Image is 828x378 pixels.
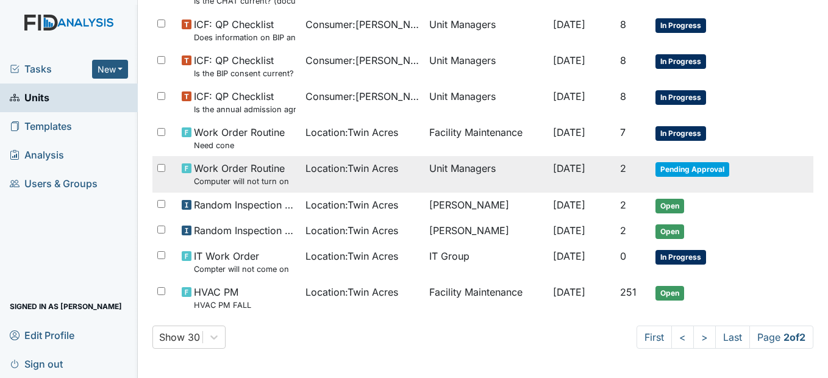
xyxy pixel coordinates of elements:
span: Sign out [10,354,63,373]
a: > [693,326,716,349]
span: [DATE] [553,18,585,30]
span: Location : Twin Acres [305,125,398,140]
span: ICF: QP Checklist Is the BIP consent current? (document the date, BIP number in the comment section) [194,53,296,79]
span: Location : Twin Acres [305,198,398,212]
small: HVAC PM FALL [194,299,251,311]
span: Open [655,286,684,301]
span: 8 [620,18,626,30]
span: IT Work Order Compter will not come on [194,249,289,275]
small: Does information on BIP and consent match? [194,32,296,43]
span: Analysis [10,146,64,165]
span: 8 [620,90,626,102]
span: [DATE] [553,199,585,211]
span: [DATE] [553,224,585,237]
td: Unit Managers [424,84,548,120]
td: IT Group [424,244,548,280]
button: New [92,60,129,79]
span: [DATE] [553,126,585,138]
nav: task-pagination [637,326,813,349]
span: In Progress [655,54,706,69]
span: In Progress [655,250,706,265]
td: Unit Managers [424,156,548,192]
span: 7 [620,126,626,138]
span: In Progress [655,90,706,105]
td: [PERSON_NAME] [424,218,548,244]
span: Units [10,88,49,107]
span: In Progress [655,18,706,33]
span: Edit Profile [10,326,74,344]
span: Open [655,224,684,239]
td: Unit Managers [424,48,548,84]
a: Tasks [10,62,92,76]
span: [DATE] [553,162,585,174]
span: Consumer : [PERSON_NAME] [305,17,419,32]
span: 2 [620,162,626,174]
a: First [637,326,672,349]
span: 2 [620,199,626,211]
span: Page [749,326,813,349]
span: 0 [620,250,626,262]
small: Is the BIP consent current? (document the date, BIP number in the comment section) [194,68,296,79]
small: Need cone [194,140,285,151]
span: Open [655,199,684,213]
strong: 2 of 2 [783,331,805,343]
span: Random Inspection for Evening [194,198,296,212]
small: Computer will not turn on [194,176,289,187]
a: Last [715,326,750,349]
span: Location : Twin Acres [305,249,398,263]
span: [DATE] [553,250,585,262]
span: Templates [10,117,72,136]
span: In Progress [655,126,706,141]
span: Signed in as [PERSON_NAME] [10,297,122,316]
span: Location : Twin Acres [305,223,398,238]
span: Consumer : [PERSON_NAME] [305,53,419,68]
span: Location : Twin Acres [305,285,398,299]
span: Consumer : [PERSON_NAME] [305,89,419,104]
span: [DATE] [553,90,585,102]
small: Compter will not come on [194,263,289,275]
span: 8 [620,54,626,66]
span: HVAC PM HVAC PM FALL [194,285,251,311]
span: [DATE] [553,54,585,66]
span: 251 [620,286,637,298]
td: Unit Managers [424,12,548,48]
small: Is the annual admission agreement current? (document the date in the comment section) [194,104,296,115]
div: Show 30 [159,330,200,344]
span: ICF: QP Checklist Is the annual admission agreement current? (document the date in the comment se... [194,89,296,115]
a: < [671,326,694,349]
span: Random Inspection for Afternoon [194,223,296,238]
span: [DATE] [553,286,585,298]
span: 2 [620,224,626,237]
span: Users & Groups [10,174,98,193]
td: Facility Maintenance [424,280,548,316]
td: Facility Maintenance [424,120,548,156]
span: Pending Approval [655,162,729,177]
span: Work Order Routine Need cone [194,125,285,151]
td: [PERSON_NAME] [424,193,548,218]
span: ICF: QP Checklist Does information on BIP and consent match? [194,17,296,43]
span: Location : Twin Acres [305,161,398,176]
span: Work Order Routine Computer will not turn on [194,161,289,187]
